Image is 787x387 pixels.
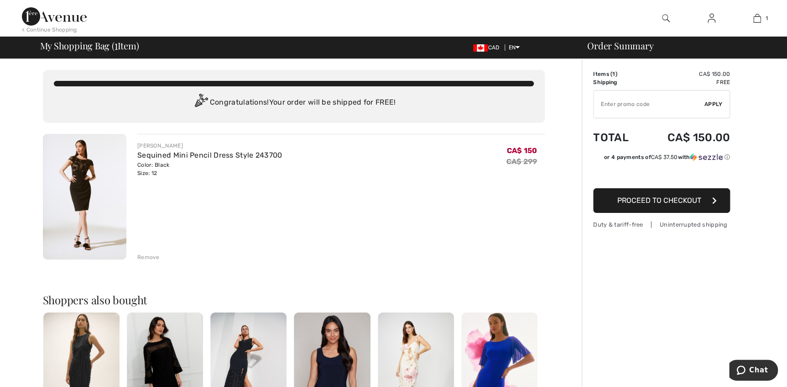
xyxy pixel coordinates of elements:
[651,154,678,160] span: CA$ 37.50
[593,70,642,78] td: Items ( )
[662,13,670,24] img: search the website
[708,13,715,24] img: My Info
[690,153,723,161] img: Sezzle
[735,13,779,24] a: 1
[43,294,545,305] h2: Shoppers also bought
[22,26,77,34] div: < Continue Shopping
[54,94,534,112] div: Congratulations! Your order will be shipped for FREE!
[700,13,723,24] a: Sign In
[115,39,118,51] span: 1
[593,122,642,153] td: Total
[593,78,642,86] td: Shipping
[43,134,126,260] img: Sequined Mini Pencil Dress Style 243700
[593,188,730,213] button: Proceed to Checkout
[192,94,210,112] img: Congratulation2.svg
[137,253,160,261] div: Remove
[22,7,87,26] img: 1ère Avenue
[137,161,282,177] div: Color: Black Size: 12
[473,44,503,51] span: CAD
[40,41,139,50] span: My Shopping Bag ( Item)
[729,360,778,382] iframe: Opens a widget where you can chat to one of our agents
[753,13,761,24] img: My Bag
[593,153,730,164] div: or 4 payments ofCA$ 37.50withSezzle Click to learn more about Sezzle
[576,41,782,50] div: Order Summary
[612,71,615,77] span: 1
[506,146,537,155] span: CA$ 150
[593,220,730,229] div: Duty & tariff-free | Uninterrupted shipping
[604,153,730,161] div: or 4 payments of with
[473,44,488,52] img: Canadian Dollar
[509,44,520,51] span: EN
[617,196,701,205] span: Proceed to Checkout
[593,164,730,185] iframe: PayPal-paypal
[506,157,537,166] s: CA$ 299
[642,70,730,78] td: CA$ 150.00
[642,78,730,86] td: Free
[766,14,768,22] span: 1
[704,100,723,108] span: Apply
[642,122,730,153] td: CA$ 150.00
[137,151,282,159] a: Sequined Mini Pencil Dress Style 243700
[594,90,704,118] input: Promo code
[137,142,282,150] div: [PERSON_NAME]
